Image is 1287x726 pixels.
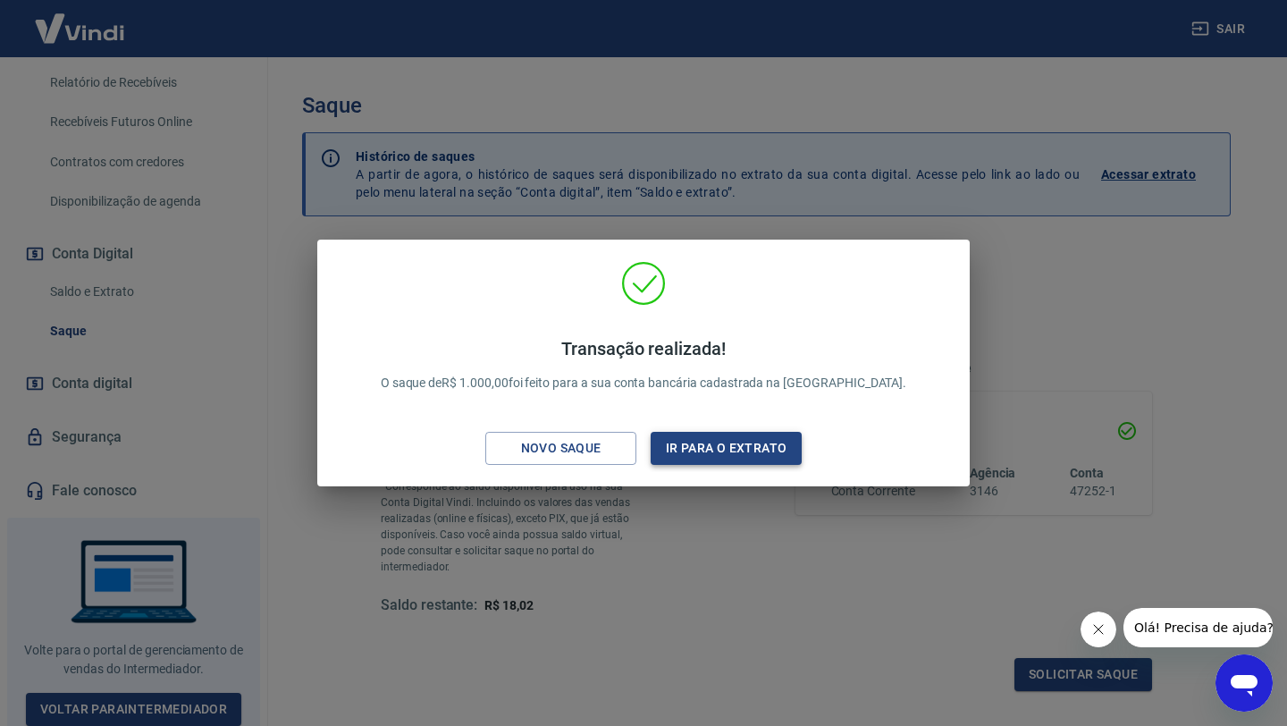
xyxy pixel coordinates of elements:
p: O saque de R$ 1.000,00 foi feito para a sua conta bancária cadastrada na [GEOGRAPHIC_DATA]. [381,338,907,393]
span: Olá! Precisa de ajuda? [11,13,150,27]
iframe: Mensagem da empresa [1123,608,1273,647]
button: Novo saque [485,432,636,465]
iframe: Botão para abrir a janela de mensagens [1215,654,1273,712]
button: Ir para o extrato [651,432,802,465]
iframe: Fechar mensagem [1081,612,1116,647]
div: Novo saque [500,437,623,460]
h4: Transação realizada! [381,338,907,359]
